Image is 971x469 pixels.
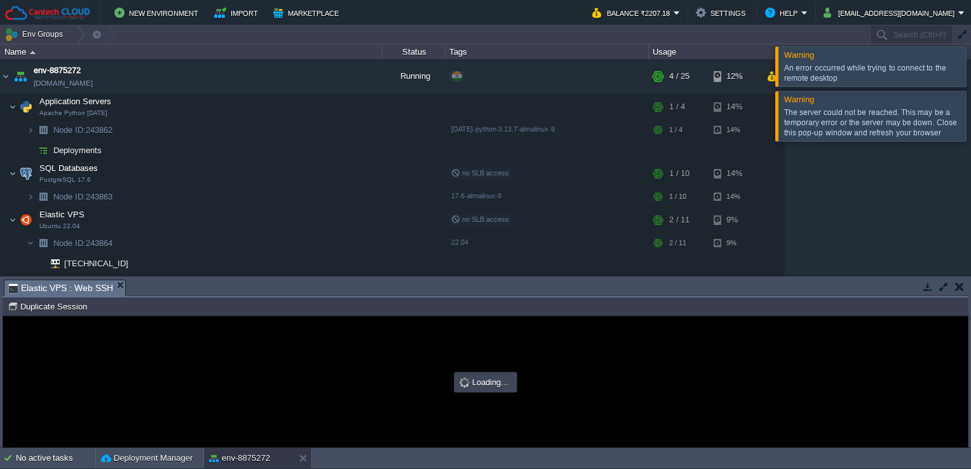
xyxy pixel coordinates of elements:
[39,109,107,117] span: Apache Python [DATE]
[34,233,52,253] img: AMDAwAAAACH5BAEAAAAALAAAAAABAAEAAAICRAEAOw==
[9,161,17,186] img: AMDAwAAAACH5BAEAAAAALAAAAAABAAEAAAICRAEAOw==
[27,120,34,140] img: AMDAwAAAACH5BAEAAAAALAAAAAABAAEAAAICRAEAOw==
[34,64,81,77] a: env-8875272
[784,63,963,83] div: An error occurred while trying to connect to the remote desktop
[669,94,685,119] div: 1 / 4
[9,207,17,233] img: AMDAwAAAACH5BAEAAAAALAAAAAABAAEAAAICRAEAOw==
[17,207,35,233] img: AMDAwAAAACH5BAEAAAAALAAAAAABAAEAAAICRAEAOw==
[383,44,445,59] div: Status
[17,94,35,119] img: AMDAwAAAACH5BAEAAAAALAAAAAABAAEAAAICRAEAOw==
[42,274,60,294] img: AMDAwAAAACH5BAEAAAAALAAAAAABAAEAAAICRAEAOw==
[1,44,381,59] div: Name
[669,161,689,186] div: 1 / 10
[714,233,755,253] div: 9%
[669,233,686,253] div: 2 / 11
[52,238,114,248] span: 243864
[669,59,689,93] div: 4 / 25
[39,222,80,230] span: Ubuntu 22.04
[53,238,86,248] span: Node ID:
[456,374,515,391] div: Loading...
[34,140,52,160] img: AMDAwAAAACH5BAEAAAAALAAAAAABAAEAAAICRAEAOw==
[714,94,755,119] div: 14%
[446,44,648,59] div: Tags
[649,44,784,59] div: Usage
[451,215,509,223] span: no SLB access
[30,51,36,54] img: AMDAwAAAACH5BAEAAAAALAAAAAABAAEAAAICRAEAOw==
[101,452,193,465] button: Deployment Manager
[382,59,445,93] div: Running
[52,238,114,248] a: Node ID:243864
[27,140,34,160] img: AMDAwAAAACH5BAEAAAAALAAAAAABAAEAAAICRAEAOw==
[52,191,114,202] a: Node ID:243863
[53,192,86,201] span: Node ID:
[11,59,29,93] img: AMDAwAAAACH5BAEAAAAALAAAAAABAAEAAAICRAEAOw==
[765,5,801,20] button: Help
[38,163,100,173] a: SQL DatabasesPostgreSQL 17.6
[38,209,86,220] span: Elastic VPS
[42,254,60,273] img: AMDAwAAAACH5BAEAAAAALAAAAAABAAEAAAICRAEAOw==
[1,59,11,93] img: AMDAwAAAACH5BAEAAAAALAAAAAABAAEAAAICRAEAOw==
[16,448,95,468] div: No active tasks
[824,5,958,20] button: [EMAIL_ADDRESS][DOMAIN_NAME]
[209,452,270,465] button: env-8875272
[52,145,104,156] a: Deployments
[34,77,93,90] a: [DOMAIN_NAME]
[451,238,468,246] span: 22.04
[38,210,86,219] a: Elastic VPSUbuntu 22.04
[114,5,202,20] button: New Environment
[696,5,749,20] button: Settings
[451,169,509,177] span: no SLB access
[669,207,689,233] div: 2 / 11
[34,274,42,294] img: AMDAwAAAACH5BAEAAAAALAAAAAABAAEAAAICRAEAOw==
[63,254,130,273] span: [TECHNICAL_ID]
[63,274,130,294] span: [TECHNICAL_ID]
[38,97,113,106] a: Application ServersApache Python [DATE]
[714,187,755,207] div: 14%
[27,233,34,253] img: AMDAwAAAACH5BAEAAAAALAAAAAABAAEAAAICRAEAOw==
[714,59,755,93] div: 12%
[669,120,682,140] div: 1 / 4
[669,187,686,207] div: 1 / 10
[214,5,262,20] button: Import
[714,161,755,186] div: 14%
[38,163,100,173] span: SQL Databases
[714,120,755,140] div: 14%
[34,187,52,207] img: AMDAwAAAACH5BAEAAAAALAAAAAABAAEAAAICRAEAOw==
[784,107,963,138] div: The server could not be reached. This may be a temporary error or the server may be down. Close t...
[4,25,67,43] button: Env Groups
[273,5,343,20] button: Marketplace
[38,96,113,107] span: Application Servers
[9,94,17,119] img: AMDAwAAAACH5BAEAAAAALAAAAAABAAEAAAICRAEAOw==
[63,259,130,268] a: [TECHNICAL_ID]
[34,254,42,273] img: AMDAwAAAACH5BAEAAAAALAAAAAABAAEAAAICRAEAOw==
[451,192,501,200] span: 17.6-almalinux-9
[52,125,114,135] a: Node ID:243862
[52,125,114,135] span: 243862
[714,207,755,233] div: 9%
[451,125,555,133] span: [DATE]-python-3.13.7-almalinux-9
[34,120,52,140] img: AMDAwAAAACH5BAEAAAAALAAAAAABAAEAAAICRAEAOw==
[784,95,814,104] span: Warning
[27,187,34,207] img: AMDAwAAAACH5BAEAAAAALAAAAAABAAEAAAICRAEAOw==
[592,5,674,20] button: Balance ₹2207.18
[784,50,814,60] span: Warning
[8,301,91,312] button: Duplicate Session
[8,280,113,296] span: Elastic VPS : Web SSH
[52,191,114,202] span: 243863
[39,176,91,184] span: PostgreSQL 17.6
[4,5,91,21] img: Cantech Cloud
[17,161,35,186] img: AMDAwAAAACH5BAEAAAAALAAAAAABAAEAAAICRAEAOw==
[53,125,86,135] span: Node ID:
